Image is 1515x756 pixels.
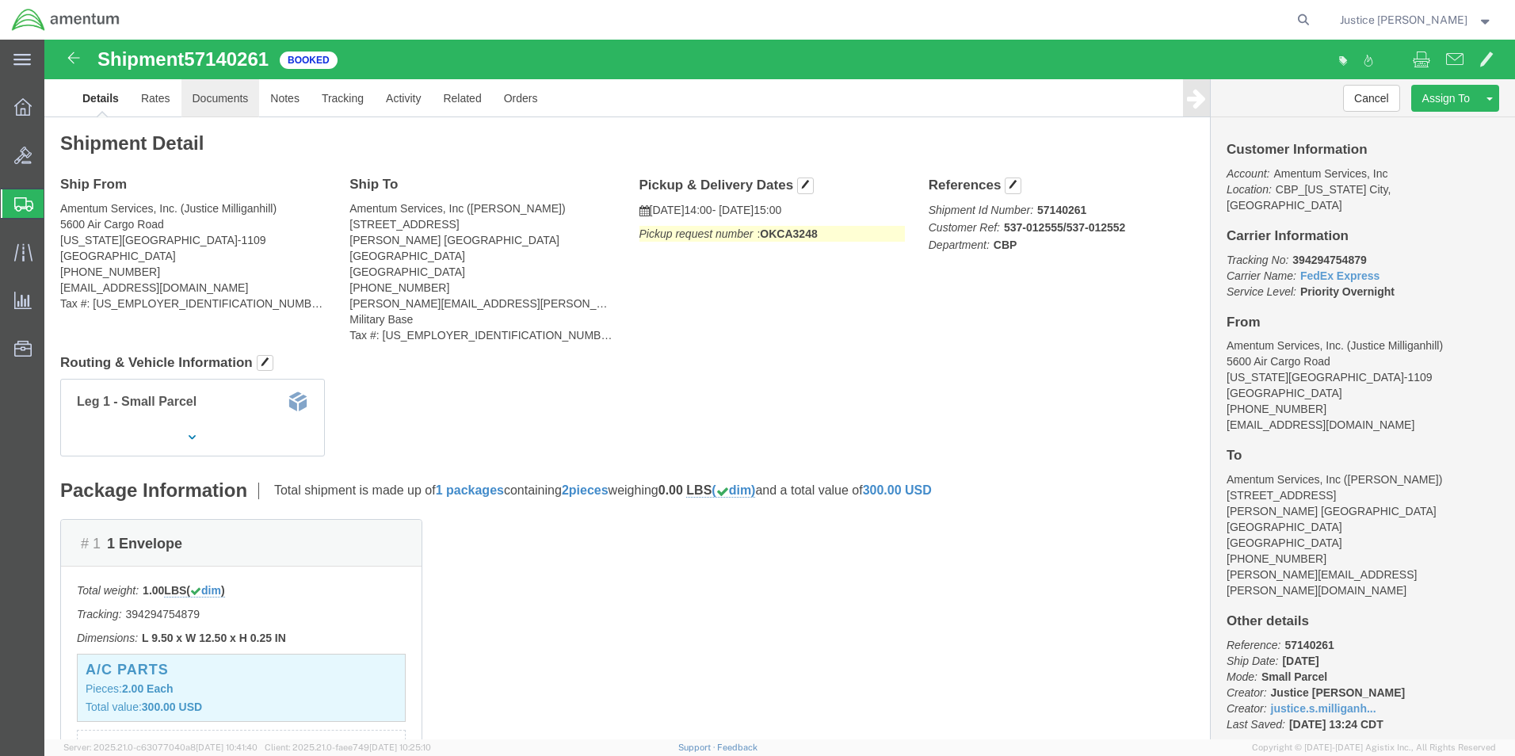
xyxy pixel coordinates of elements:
[1339,10,1494,29] button: Justice [PERSON_NAME]
[11,8,120,32] img: logo
[63,743,258,752] span: Server: 2025.21.0-c63077040a8
[717,743,757,752] a: Feedback
[678,743,718,752] a: Support
[369,743,431,752] span: [DATE] 10:25:10
[1340,11,1467,29] span: Justice Milliganhill
[196,743,258,752] span: [DATE] 10:41:40
[265,743,431,752] span: Client: 2025.21.0-faee749
[1252,741,1496,754] span: Copyright © [DATE]-[DATE] Agistix Inc., All Rights Reserved
[44,40,1515,739] iframe: FS Legacy Container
